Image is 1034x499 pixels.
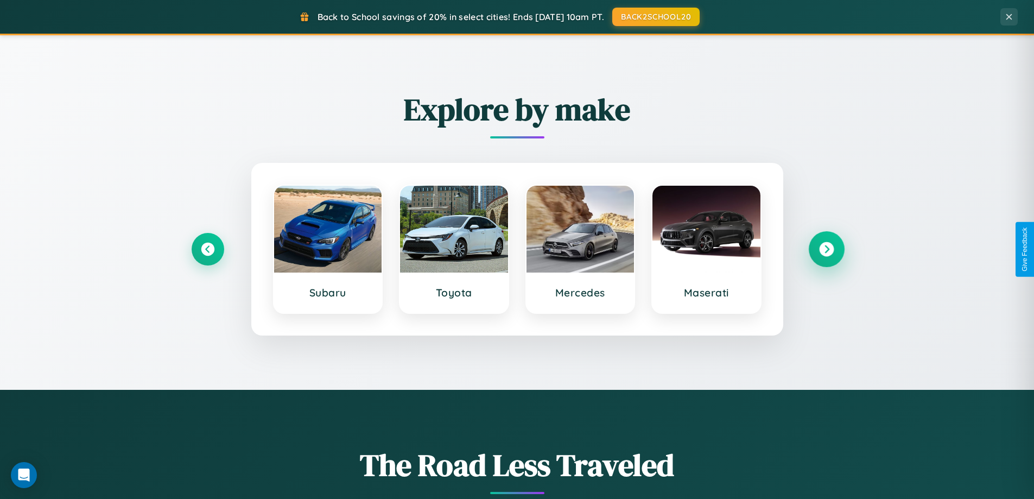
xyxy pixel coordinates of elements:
[318,11,604,22] span: Back to School savings of 20% in select cities! Ends [DATE] 10am PT.
[612,8,700,26] button: BACK2SCHOOL20
[285,286,371,299] h3: Subaru
[192,89,843,130] h2: Explore by make
[1021,228,1029,271] div: Give Feedback
[537,286,624,299] h3: Mercedes
[663,286,750,299] h3: Maserati
[192,444,843,486] h1: The Road Less Traveled
[11,462,37,488] div: Open Intercom Messenger
[411,286,497,299] h3: Toyota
